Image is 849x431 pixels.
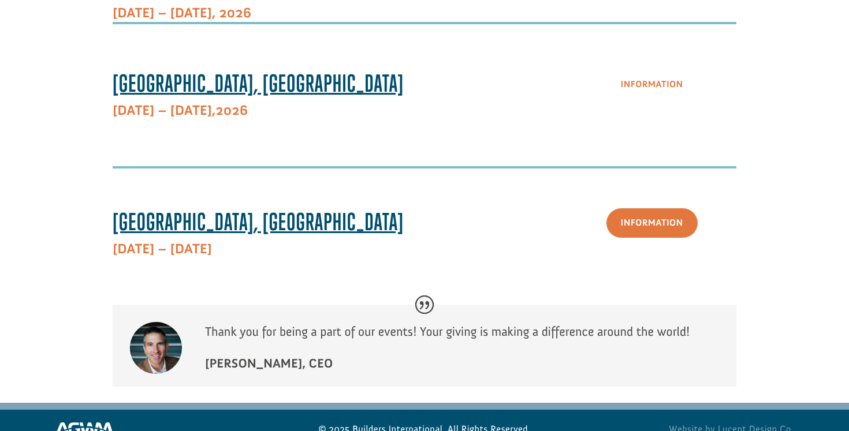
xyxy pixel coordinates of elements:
button: Donate [163,23,215,44]
div: to [21,36,159,44]
p: Thank you for being a part of our events! Your giving is making a difference around the world! [205,322,719,354]
strong: 2026 [113,102,248,119]
span: [DATE] – [DATE], [113,102,215,119]
img: US.png [21,46,29,54]
img: emoji grinningFace [111,24,120,33]
span: [GEOGRAPHIC_DATA], [GEOGRAPHIC_DATA] [113,208,404,235]
a: Information [606,70,698,99]
span: [DATE] – [DATE] [113,5,212,21]
span: , 2026 [212,5,251,21]
strong: [PERSON_NAME], CEO [205,355,333,371]
div: [DEMOGRAPHIC_DATA]-Grand Blanc donated $100 [21,12,159,35]
span: Grand Blanc , [GEOGRAPHIC_DATA] [31,46,139,54]
a: Information [606,208,698,238]
strong: [DATE] – [DATE] [113,241,212,257]
span: [GEOGRAPHIC_DATA], [GEOGRAPHIC_DATA] [113,69,404,97]
strong: Children's Initiatives [27,35,93,44]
